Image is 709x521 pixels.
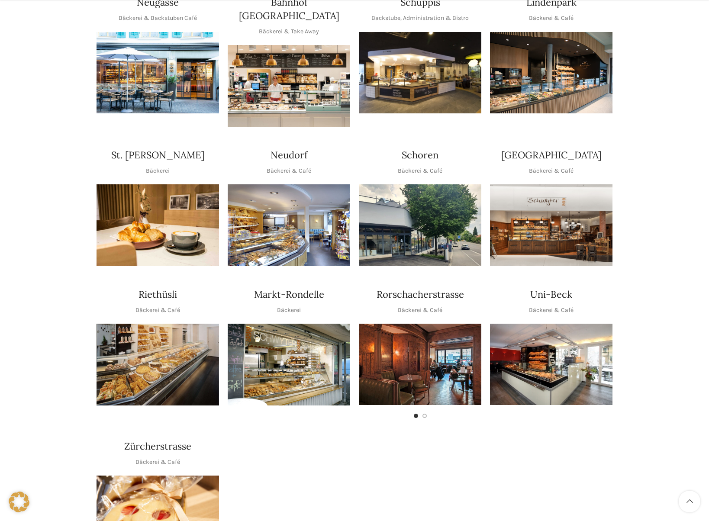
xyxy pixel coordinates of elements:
img: 150130-Schwyter-013 [359,32,481,114]
a: Scroll to top button [679,491,700,512]
img: rechts_09-1 [490,324,612,405]
img: 017-e1571925257345 [490,32,612,114]
img: Riethüsli-2 [97,324,219,405]
img: 0842cc03-b884-43c1-a0c9-0889ef9087d6 copy [359,184,481,266]
p: Bäckerei & Café [135,306,180,315]
p: Bäckerei & Café [529,306,574,315]
div: 1 / 2 [359,324,481,405]
div: 1 / 1 [97,32,219,114]
p: Bäckerei & Take Away [259,27,319,36]
img: Neugasse [97,32,219,114]
h4: Rorschacherstrasse [377,288,464,301]
h4: Uni-Beck [530,288,572,301]
div: 1 / 1 [228,324,350,405]
div: 1 / 1 [97,324,219,405]
h4: Zürcherstrasse [124,440,191,453]
div: 1 / 1 [490,324,612,405]
h4: Riethüsli [139,288,177,301]
div: 1 / 1 [490,32,612,114]
div: 1 / 1 [97,184,219,266]
div: 1 / 1 [490,184,612,266]
p: Bäckerei & Café [267,166,311,176]
h4: [GEOGRAPHIC_DATA] [501,148,602,162]
p: Bäckerei & Café [529,13,574,23]
h4: Markt-Rondelle [254,288,324,301]
div: 1 / 1 [359,32,481,114]
p: Bäckerei [146,166,170,176]
div: 1 / 1 [228,45,350,127]
h4: Neudorf [271,148,307,162]
li: Go to slide 2 [422,414,427,418]
h4: Schoren [402,148,438,162]
p: Bäckerei & Café [529,166,574,176]
img: Rondelle_1 [228,324,350,405]
p: Backstube, Administration & Bistro [371,13,469,23]
p: Bäckerei & Backstuben Café [119,13,197,23]
img: schwyter-23 [97,184,219,266]
div: 1 / 1 [228,184,350,266]
div: 1 / 1 [359,184,481,266]
img: Schwyter-1800x900 [490,184,612,266]
img: Bahnhof St. Gallen [228,45,350,127]
p: Bäckerei & Café [398,306,442,315]
li: Go to slide 1 [414,414,418,418]
h4: St. [PERSON_NAME] [111,148,205,162]
img: Rorschacherstrasse [359,324,481,405]
p: Bäckerei & Café [135,457,180,467]
img: Neudorf_1 [228,184,350,266]
p: Bäckerei [277,306,301,315]
p: Bäckerei & Café [398,166,442,176]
